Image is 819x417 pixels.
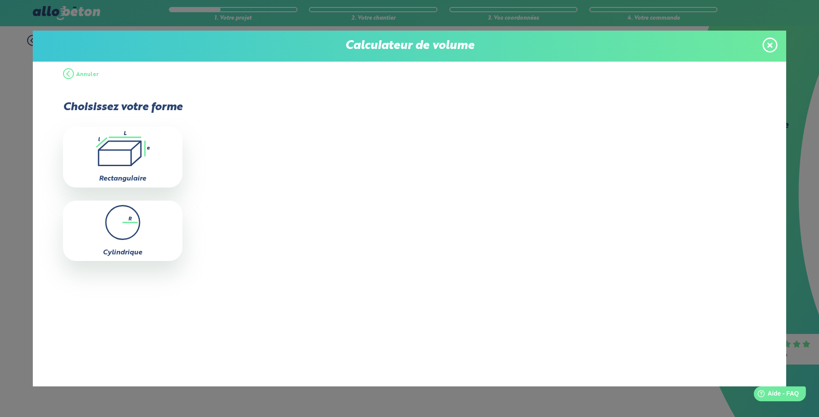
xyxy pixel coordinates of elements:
label: Cylindrique [103,249,142,256]
iframe: Help widget launcher [741,383,809,407]
label: Rectangulaire [99,175,146,182]
button: Annuler [63,62,99,88]
p: Choisissez votre forme [63,101,182,114]
p: Calculateur de volume [42,39,777,53]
